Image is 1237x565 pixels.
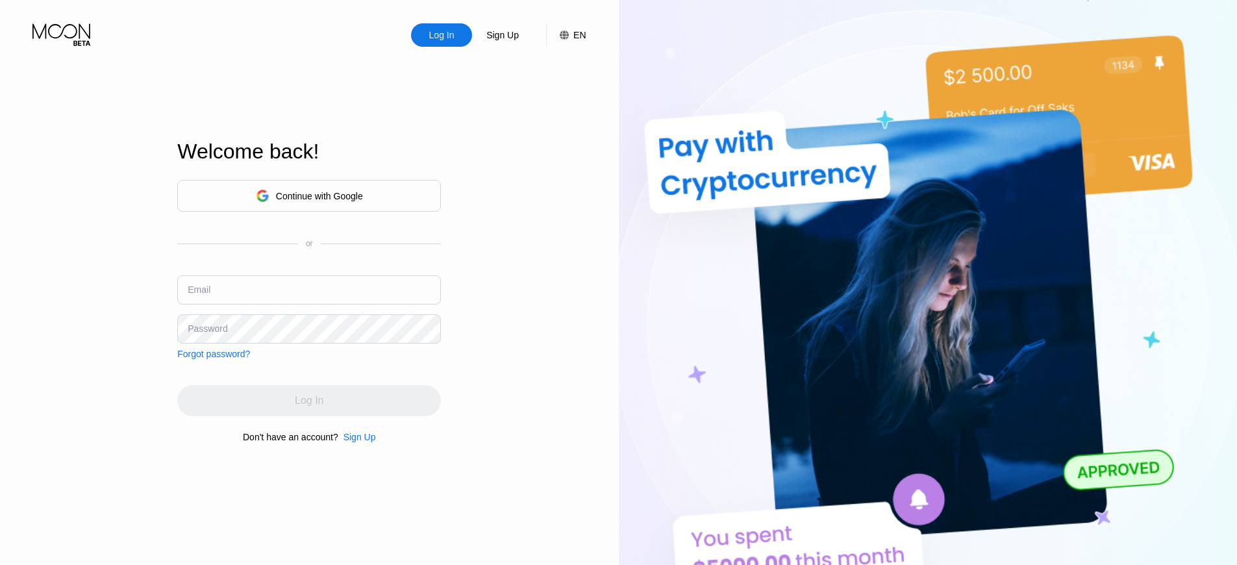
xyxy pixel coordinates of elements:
[428,29,456,42] div: Log In
[276,191,363,201] div: Continue with Google
[188,323,227,334] div: Password
[573,30,586,40] div: EN
[177,180,441,212] div: Continue with Google
[243,432,338,442] div: Don't have an account?
[344,432,376,442] div: Sign Up
[177,349,250,359] div: Forgot password?
[411,23,472,47] div: Log In
[306,239,313,248] div: or
[338,432,376,442] div: Sign Up
[472,23,533,47] div: Sign Up
[177,140,441,164] div: Welcome back!
[546,23,586,47] div: EN
[485,29,520,42] div: Sign Up
[188,284,210,295] div: Email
